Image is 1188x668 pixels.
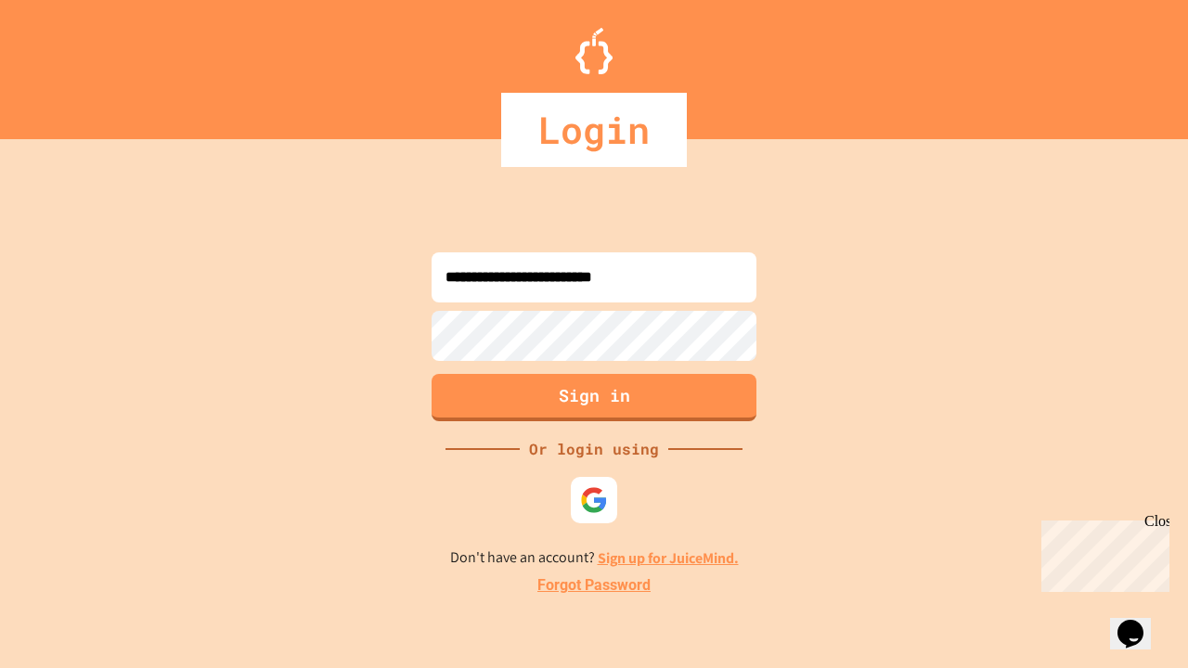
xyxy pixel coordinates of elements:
iframe: chat widget [1110,594,1169,649]
div: Login [501,93,687,167]
a: Forgot Password [537,574,651,597]
div: Or login using [520,438,668,460]
div: Chat with us now!Close [7,7,128,118]
a: Sign up for JuiceMind. [598,548,739,568]
iframe: chat widget [1034,513,1169,592]
img: google-icon.svg [580,486,608,514]
p: Don't have an account? [450,546,739,570]
button: Sign in [432,374,756,421]
img: Logo.svg [575,28,613,74]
